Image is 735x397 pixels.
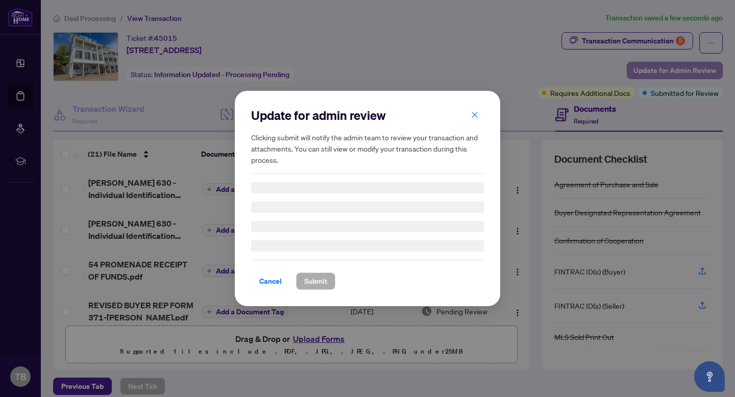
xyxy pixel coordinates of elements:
h2: Update for admin review [251,107,484,123]
span: close [471,111,478,118]
span: Cancel [259,273,282,289]
button: Open asap [694,361,725,392]
button: Submit [296,272,335,290]
button: Cancel [251,272,290,290]
h5: Clicking submit will notify the admin team to review your transaction and attachments. You can st... [251,132,484,165]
